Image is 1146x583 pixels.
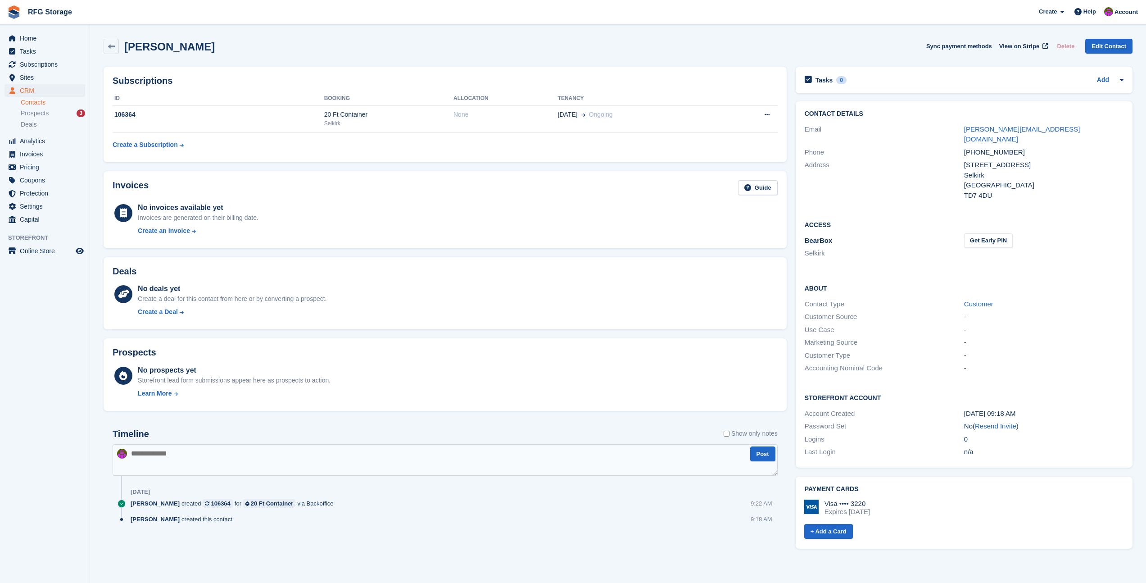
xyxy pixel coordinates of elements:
[5,45,85,58] a: menu
[20,148,74,160] span: Invoices
[996,39,1050,54] a: View on Stripe
[77,109,85,117] div: 3
[21,109,85,118] a: Prospects 3
[113,137,184,153] a: Create a Subscription
[805,409,964,419] div: Account Created
[805,447,964,457] div: Last Login
[138,376,331,385] div: Storefront lead form submissions appear here as prospects to action.
[203,499,232,508] a: 106364
[113,266,136,277] h2: Deals
[724,429,729,438] input: Show only notes
[964,180,1123,191] div: [GEOGRAPHIC_DATA]
[805,110,1123,118] h2: Contact Details
[805,312,964,322] div: Customer Source
[251,499,294,508] div: 20 Ft Container
[131,499,338,508] div: created for via Backoffice
[964,447,1123,457] div: n/a
[805,299,964,310] div: Contact Type
[113,140,178,150] div: Create a Subscription
[5,32,85,45] a: menu
[138,365,331,376] div: No prospects yet
[20,84,74,97] span: CRM
[8,233,90,242] span: Storefront
[138,213,258,223] div: Invoices are generated on their billing date.
[999,42,1039,51] span: View on Stripe
[20,213,74,226] span: Capital
[750,446,775,461] button: Post
[113,110,324,119] div: 106364
[138,389,331,398] a: Learn More
[124,41,215,53] h2: [PERSON_NAME]
[131,499,180,508] span: [PERSON_NAME]
[964,337,1123,348] div: -
[7,5,21,19] img: stora-icon-8386f47178a22dfd0bd8f6a31ec36ba5ce8667c1dd55bd0f319d3a0aa187defe.svg
[113,180,149,195] h2: Invoices
[243,499,295,508] a: 20 Ft Container
[964,351,1123,361] div: -
[589,111,613,118] span: Ongoing
[805,220,1123,229] h2: Access
[20,71,74,84] span: Sites
[131,515,237,524] div: created this contact
[21,120,37,129] span: Deals
[926,39,992,54] button: Sync payment methods
[20,45,74,58] span: Tasks
[964,125,1080,143] a: [PERSON_NAME][EMAIL_ADDRESS][DOMAIN_NAME]
[558,110,578,119] span: [DATE]
[1114,8,1138,17] span: Account
[20,187,74,200] span: Protection
[20,245,74,257] span: Online Store
[824,508,870,516] div: Expires [DATE]
[751,515,772,524] div: 9:18 AM
[964,300,993,308] a: Customer
[805,337,964,348] div: Marketing Source
[964,160,1123,170] div: [STREET_ADDRESS]
[113,76,778,86] h2: Subscriptions
[964,312,1123,322] div: -
[975,422,1016,430] a: Resend Invite
[24,5,76,19] a: RFG Storage
[20,174,74,187] span: Coupons
[1083,7,1096,16] span: Help
[964,409,1123,419] div: [DATE] 09:18 AM
[113,429,149,439] h2: Timeline
[138,283,326,294] div: No deals yet
[5,213,85,226] a: menu
[131,488,150,496] div: [DATE]
[211,499,230,508] div: 106364
[558,91,721,106] th: Tenancy
[1053,39,1078,54] button: Delete
[964,325,1123,335] div: -
[751,499,772,508] div: 9:22 AM
[5,200,85,213] a: menu
[964,170,1123,181] div: Selkirk
[21,109,49,118] span: Prospects
[1097,75,1109,86] a: Add
[964,191,1123,201] div: TD7 4DU
[20,58,74,71] span: Subscriptions
[113,347,156,358] h2: Prospects
[805,434,964,445] div: Logins
[964,421,1123,432] div: No
[824,500,870,508] div: Visa •••• 3220
[805,147,964,158] div: Phone
[964,363,1123,373] div: -
[453,110,558,119] div: None
[836,76,847,84] div: 0
[5,84,85,97] a: menu
[5,161,85,173] a: menu
[1039,7,1057,16] span: Create
[21,98,85,107] a: Contacts
[804,500,819,514] img: Visa Logo
[964,434,1123,445] div: 0
[805,351,964,361] div: Customer Type
[113,91,324,106] th: ID
[964,233,1013,248] button: Get Early PIN
[138,202,258,213] div: No invoices available yet
[324,110,453,119] div: 20 Ft Container
[805,248,964,259] li: Selkirk
[804,524,853,539] a: + Add a Card
[131,515,180,524] span: [PERSON_NAME]
[20,200,74,213] span: Settings
[5,58,85,71] a: menu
